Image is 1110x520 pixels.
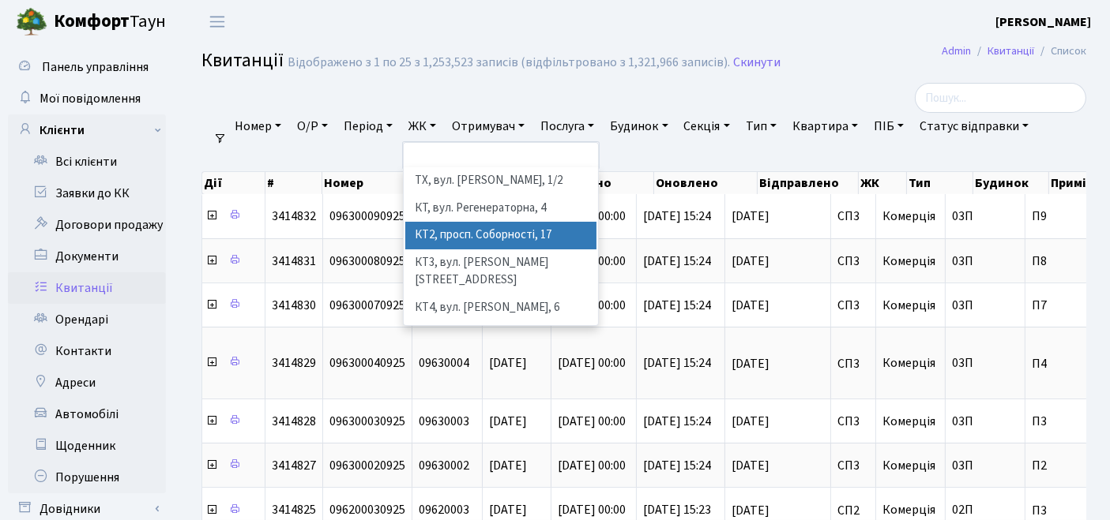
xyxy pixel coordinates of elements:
span: 03П [952,253,973,270]
a: Документи [8,241,166,272]
a: Щоденник [8,430,166,462]
th: Дії [202,172,265,194]
span: [DATE] 15:24 [643,208,711,225]
span: Комерція [882,253,935,270]
span: Мої повідомлення [40,90,141,107]
a: Період [337,113,399,140]
span: [DATE] [489,355,527,372]
a: Панель управління [8,51,166,83]
span: СП3 [837,255,869,267]
a: Отримувач [446,113,531,140]
span: [DATE] 15:24 [643,355,711,372]
li: КТ4, вул. [PERSON_NAME], 6 [405,294,597,322]
span: Комерція [882,208,935,225]
th: Тип [907,172,973,194]
span: Комерція [882,457,935,474]
a: ПІБ [867,113,910,140]
a: Всі клієнти [8,146,166,178]
span: 09620003 [419,502,469,519]
a: Квитанції [8,272,166,304]
nav: breadcrumb [918,35,1110,68]
th: Номер [322,172,411,194]
a: Заявки до КК [8,178,166,209]
li: КТ2, просп. Соборності, 17 [405,222,597,249]
span: 096300080925 [329,253,405,270]
a: Тип [739,113,783,140]
span: [DATE] [489,457,527,474]
span: СП3 [837,210,869,223]
a: Admin [942,43,971,59]
span: [DATE] 15:24 [643,413,711,430]
span: [DATE] 00:00 [558,355,626,372]
span: 096300070925 [329,297,405,314]
li: КТ, вул. Регенераторна, 4 [405,195,597,223]
span: [DATE] [489,413,527,430]
span: [DATE] [732,299,824,312]
a: Будинок [604,113,674,140]
span: Комерція [882,502,935,519]
span: 3414829 [272,355,316,372]
span: 09630002 [419,457,469,474]
b: [PERSON_NAME] [995,13,1091,31]
th: ЖК [859,172,907,194]
li: КТ5, вул. [PERSON_NAME][STREET_ADDRESS] [405,321,597,366]
span: 3414828 [272,413,316,430]
span: 03П [952,457,973,474]
span: 02П [952,502,973,519]
a: О/Р [291,113,334,140]
span: СП3 [837,459,869,472]
th: # [265,172,322,194]
th: Відправлено [758,172,858,194]
span: 096300040925 [329,355,405,372]
button: Переключити навігацію [198,9,237,35]
span: 3414825 [272,502,316,519]
span: 03П [952,297,973,314]
span: 096200030925 [329,502,405,519]
span: 3414832 [272,208,316,225]
a: Квитанції [988,43,1034,59]
span: [DATE] 15:24 [643,253,711,270]
a: Послуга [534,113,600,140]
span: 096300090925 [329,208,405,225]
span: [DATE] [732,255,824,267]
li: КТ3, вул. [PERSON_NAME][STREET_ADDRESS] [405,249,597,294]
span: Комерція [882,297,935,314]
b: Комфорт [54,9,130,34]
span: [DATE] [732,504,824,517]
th: Будинок [973,172,1049,194]
span: [DATE] [732,459,824,472]
a: [PERSON_NAME] [995,13,1091,32]
span: [DATE] [732,210,824,223]
a: Орендарі [8,304,166,335]
a: Контакти [8,335,166,367]
span: 096300020925 [329,457,405,474]
span: Комерція [882,355,935,372]
th: Створено [551,172,654,194]
span: 03П [952,355,973,372]
span: [DATE] 00:00 [558,413,626,430]
a: Квартира [786,113,864,140]
li: ТХ, вул. [PERSON_NAME], 1/2 [405,167,597,195]
img: logo.png [16,6,47,38]
a: Номер [228,113,288,140]
a: Автомобілі [8,398,166,430]
span: [DATE] 00:00 [558,502,626,519]
span: [DATE] [489,502,527,519]
span: [DATE] 15:24 [643,297,711,314]
span: [DATE] 00:00 [558,457,626,474]
span: 3414830 [272,297,316,314]
span: СП3 [837,357,869,370]
span: Таун [54,9,166,36]
a: Секція [678,113,736,140]
span: [DATE] 15:24 [643,457,711,474]
a: ЖК [402,113,442,140]
a: Порушення [8,462,166,493]
span: Панель управління [42,58,149,76]
span: [DATE] [732,357,824,370]
a: Скинути [733,55,781,70]
span: 03П [952,208,973,225]
span: 096300030925 [329,413,405,430]
a: Статус відправки [913,113,1035,140]
a: Адреси [8,367,166,398]
span: [DATE] [732,415,824,428]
